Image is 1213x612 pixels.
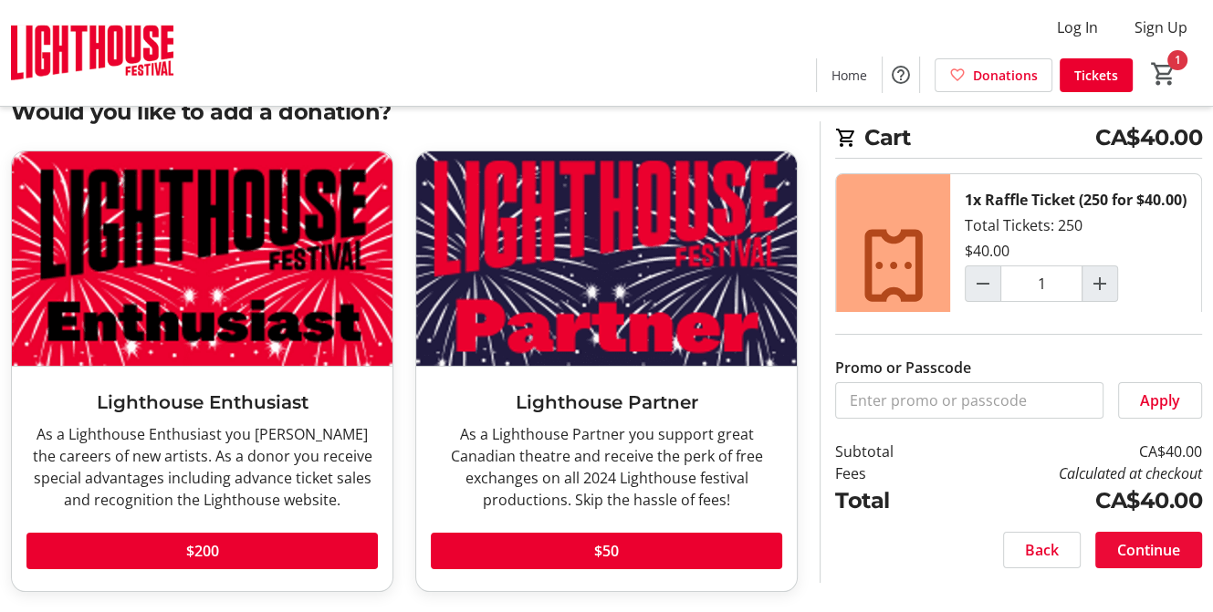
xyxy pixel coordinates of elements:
[416,151,797,366] img: Lighthouse Partner
[1140,389,1180,411] span: Apply
[1042,13,1113,42] button: Log In
[950,174,1201,357] div: Total Tickets: 250
[1118,382,1202,419] button: Apply
[1000,265,1082,302] input: Raffle Ticket (250 for $40.00) Quantity
[835,462,941,484] td: Fees
[1003,532,1081,568] button: Back
[835,121,1202,159] h2: Cart
[11,96,798,129] h2: Would you like to add a donation?
[26,533,378,569] button: $200
[831,66,867,85] span: Home
[1095,532,1202,568] button: Continue
[883,57,919,93] button: Help
[26,389,378,416] h3: Lighthouse Enthusiast
[431,533,782,569] button: $50
[1095,121,1202,154] span: CA$40.00
[1120,13,1202,42] button: Sign Up
[835,441,941,462] td: Subtotal
[941,484,1202,517] td: CA$40.00
[1147,57,1180,90] button: Cart
[1082,266,1117,301] button: Increment by one
[941,441,1202,462] td: CA$40.00
[186,540,219,562] span: $200
[966,266,1000,301] button: Decrement by one
[1135,16,1187,38] span: Sign Up
[12,151,392,366] img: Lighthouse Enthusiast
[1060,58,1133,92] a: Tickets
[965,189,1187,211] div: 1x Raffle Ticket (250 for $40.00)
[817,58,882,92] a: Home
[935,58,1052,92] a: Donations
[11,7,173,99] img: Lighthouse Festival's Logo
[1057,16,1098,38] span: Log In
[26,423,378,511] div: As a Lighthouse Enthusiast you [PERSON_NAME] the careers of new artists. As a donor you receive s...
[594,540,619,562] span: $50
[431,389,782,416] h3: Lighthouse Partner
[965,306,1065,342] button: Remove
[1025,539,1059,561] span: Back
[835,357,971,379] label: Promo or Passcode
[965,240,1009,262] div: $40.00
[835,484,941,517] td: Total
[1074,66,1118,85] span: Tickets
[835,382,1103,419] input: Enter promo or passcode
[941,462,1202,484] td: Calculated at checkout
[431,423,782,511] div: As a Lighthouse Partner you support great Canadian theatre and receive the perk of free exchanges...
[973,66,1038,85] span: Donations
[1117,539,1180,561] span: Continue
